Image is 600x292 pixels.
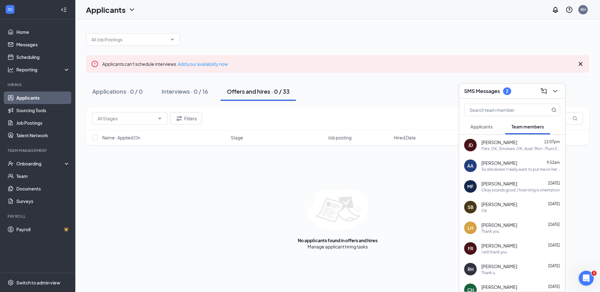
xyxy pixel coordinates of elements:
div: KH [581,7,586,12]
a: Surveys [16,195,70,207]
span: 1 [592,271,597,276]
input: All Job Postings [91,36,167,43]
img: empty-state [307,189,368,231]
div: No applicants found in offers and hires [298,237,378,243]
span: [PERSON_NAME] [481,284,517,290]
a: Documents [16,182,70,195]
div: So she doesn't really want to put me on her insurance. Calling fingerprints now [481,167,560,172]
svg: ChevronDown [551,87,559,95]
span: 9:52am [547,160,560,165]
a: Home [16,26,70,38]
div: Okay sounds good :) how long is orientation [481,187,560,193]
button: ComposeMessage [539,86,549,96]
span: Applicants can't schedule interviews. [102,61,228,67]
span: [PERSON_NAME] [481,160,517,166]
div: Thank u.. [481,270,497,275]
span: [PERSON_NAME] [481,139,517,145]
span: [PERSON_NAME] [481,263,517,269]
div: Pets: OK; Smokers: OK; Avail: Mon -Thurs 5p-10p; Sat/Sun-overnights; NO Fridays; Max hours 25 [481,146,560,151]
svg: Notifications [552,6,559,13]
div: Ok [481,208,487,213]
div: Switch to admin view [16,279,60,286]
a: PayrollCrown [16,223,70,236]
div: LH [468,225,473,231]
div: Hiring [8,82,69,87]
span: [PERSON_NAME] [481,242,517,249]
span: [DATE] [548,201,560,206]
svg: UserCheck [8,160,14,167]
div: Manage applicant hiring tasks [308,243,368,250]
span: Hired Date [394,134,416,141]
svg: MagnifyingGlass [572,116,577,121]
button: ChevronDown [550,86,560,96]
svg: MagnifyingGlass [551,107,556,112]
input: All Stages [98,115,155,122]
a: Applicants [16,91,70,104]
div: Reporting [16,66,70,73]
span: Name · Applied On [102,134,140,141]
svg: ChevronDown [170,37,175,42]
span: Team members [512,124,544,129]
svg: Collapse [61,7,67,13]
span: [PERSON_NAME] [481,222,517,228]
svg: Analysis [8,66,14,73]
h1: Applicants [86,4,126,15]
div: JD [468,142,473,148]
svg: Filter [175,115,183,122]
a: Job Postings [16,117,70,129]
svg: ComposeMessage [540,87,548,95]
a: Messages [16,38,70,51]
div: Interviews · 0 / 16 [162,87,208,95]
input: Search team member [464,104,539,116]
span: Applicants [470,124,493,129]
button: Filter Filters [170,112,202,125]
span: Stage [231,134,243,141]
div: Applications · 0 / 0 [92,87,143,95]
a: Team [16,170,70,182]
div: MF [467,183,474,190]
div: 2 [506,88,508,94]
svg: ChevronDown [128,6,136,13]
iframe: Intercom live chat [579,271,594,286]
span: [PERSON_NAME] [481,201,517,207]
div: Payroll [8,214,69,219]
div: Onboarding [16,160,65,167]
h3: SMS Messages [464,88,500,95]
a: Add your availability now [178,61,228,67]
div: FR [468,245,473,252]
div: SB [468,204,474,210]
div: Team Management [8,148,69,153]
div: I will thank you [481,249,507,255]
svg: ChevronDown [157,116,162,121]
span: [DATE] [548,243,560,248]
div: RH [468,266,474,272]
div: AA [467,163,474,169]
span: [DATE] [548,181,560,185]
span: 12:07pm [544,139,560,144]
span: [DATE] [548,263,560,268]
span: Job posting [328,134,351,141]
svg: Settings [8,279,14,286]
a: Talent Network [16,129,70,142]
a: Scheduling [16,51,70,63]
svg: QuestionInfo [565,6,573,13]
div: Offers and hires · 0 / 33 [227,87,290,95]
a: Sourcing Tools [16,104,70,117]
span: [DATE] [548,284,560,289]
svg: Error [91,60,99,68]
span: [DATE] [548,222,560,227]
svg: Cross [577,60,584,68]
span: [PERSON_NAME] [481,180,517,187]
div: Thank you [481,229,499,234]
svg: WorkstreamLogo [7,6,13,13]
